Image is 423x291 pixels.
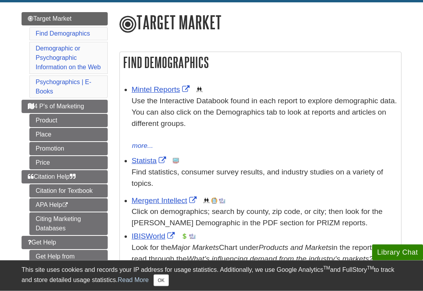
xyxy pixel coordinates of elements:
a: Get Help from [PERSON_NAME] [29,250,108,273]
a: Psychographics | E-Books [36,79,91,95]
a: Target Market [22,13,108,26]
button: Close [154,275,169,286]
a: Link opens in new window [132,232,177,241]
img: Industry Report [189,234,195,240]
a: Citation for Textbook [29,185,108,198]
button: more... [132,141,154,152]
a: Link opens in new window [132,86,192,94]
img: Demographics [196,87,202,93]
img: Financial Report [181,234,188,240]
sup: TM [323,265,330,271]
i: This link opens in a new window [62,203,69,208]
button: Library Chat [372,244,423,260]
a: Get Help [22,236,108,250]
a: Link opens in new window [132,157,168,165]
a: Read More [117,277,148,283]
i: What’s influencing demand from the industry’s markets? [187,255,373,263]
i: Major Markets [171,244,219,252]
sup: TM [367,265,374,271]
h1: Target Market [119,13,401,34]
a: Promotion [29,142,108,156]
img: Company Information [211,198,217,204]
a: Find Demographics [36,31,90,37]
img: Demographics [203,198,210,204]
div: Click on demographics; search by county, zip code, or city; then look for the [PERSON_NAME] Demog... [132,207,397,229]
a: Price [29,156,108,170]
a: Link opens in new window [132,197,199,205]
a: APA Help [29,199,108,212]
span: Target Market [28,16,72,22]
a: Product [29,114,108,128]
a: Citation Help [22,171,108,184]
span: Citation Help [28,174,76,180]
div: This site uses cookies and records your IP address for usage statistics. Additionally, we use Goo... [22,265,401,286]
a: Demographic or Psychographic Information on the Web [36,45,101,71]
h2: Find Demographics [120,52,401,73]
img: Industry Report [219,198,225,204]
span: Get Help [28,239,56,246]
a: Citing Marketing Databases [29,213,108,235]
span: 4 P's of Marketing [28,103,84,110]
i: Products and Markets [258,244,332,252]
a: 4 P's of Marketing [22,100,108,113]
div: Use the Interactive Databook found in each report to explore demographic data. You can also click... [132,96,397,141]
img: Statistics [173,158,179,164]
p: Find statistics, consumer survey results, and industry studies on a variety of topics. [132,167,397,190]
div: Look for the Chart under in the report. And read through the section below the chart. [132,242,397,276]
a: Place [29,128,108,142]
